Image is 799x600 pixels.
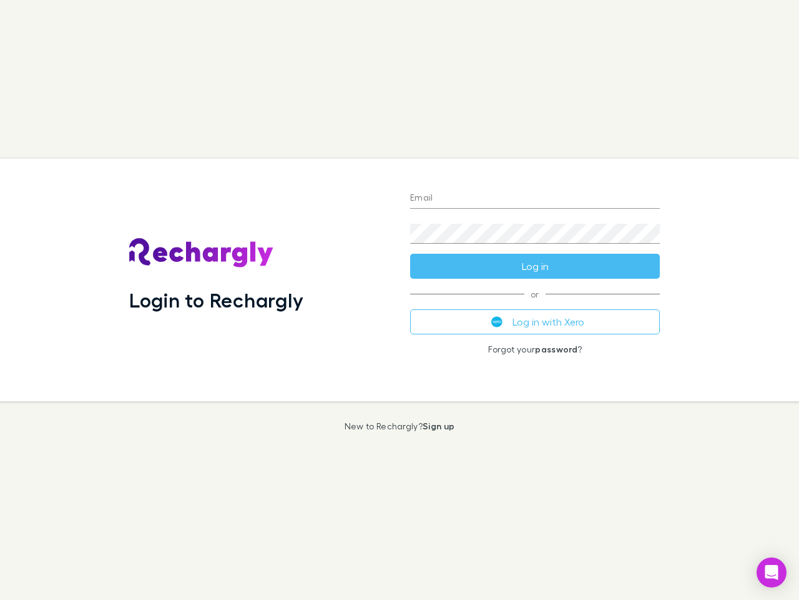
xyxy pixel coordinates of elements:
div: Open Intercom Messenger [757,557,787,587]
p: Forgot your ? [410,344,660,354]
h1: Login to Rechargly [129,288,303,312]
img: Rechargly's Logo [129,238,274,268]
a: Sign up [423,421,454,431]
button: Log in [410,254,660,279]
button: Log in with Xero [410,309,660,334]
img: Xero's logo [491,316,502,327]
p: New to Rechargly? [345,421,455,431]
a: password [535,344,577,354]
